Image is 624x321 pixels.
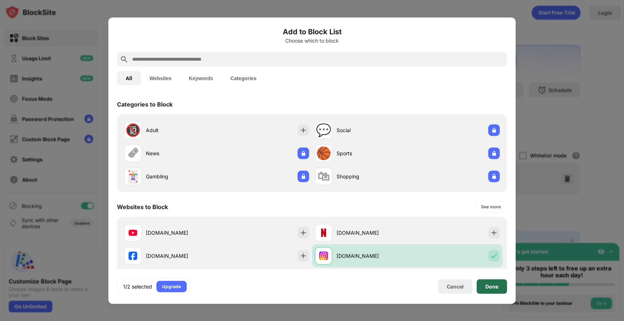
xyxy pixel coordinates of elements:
img: search.svg [120,55,129,64]
button: Websites [141,71,180,85]
h6: Add to Block List [117,26,507,37]
img: favicons [319,228,328,237]
div: 1/2 selected [123,283,152,290]
img: favicons [319,251,328,260]
button: Categories [222,71,265,85]
img: favicons [129,251,137,260]
div: News [146,149,217,157]
div: [DOMAIN_NAME] [337,252,407,260]
div: 🃏 [125,169,140,184]
button: All [117,71,141,85]
div: Gambling [146,173,217,180]
div: 🛍 [317,169,330,184]
div: Categories to Block [117,100,173,108]
img: favicons [129,228,137,237]
div: Social [337,126,407,134]
div: Cancel [447,283,464,290]
div: [DOMAIN_NAME] [146,252,217,260]
div: Shopping [337,173,407,180]
div: Upgrade [162,283,181,290]
button: Keywords [180,71,222,85]
div: Done [485,283,498,289]
div: Sports [337,149,407,157]
div: [DOMAIN_NAME] [337,229,407,237]
div: Adult [146,126,217,134]
div: Choose which to block [117,38,507,43]
div: 💬 [316,123,331,138]
div: Websites to Block [117,203,168,210]
div: 🔞 [125,123,140,138]
div: [DOMAIN_NAME] [146,229,217,237]
div: 🗞 [127,146,139,161]
div: See more [481,203,501,210]
div: 🏀 [316,146,331,161]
